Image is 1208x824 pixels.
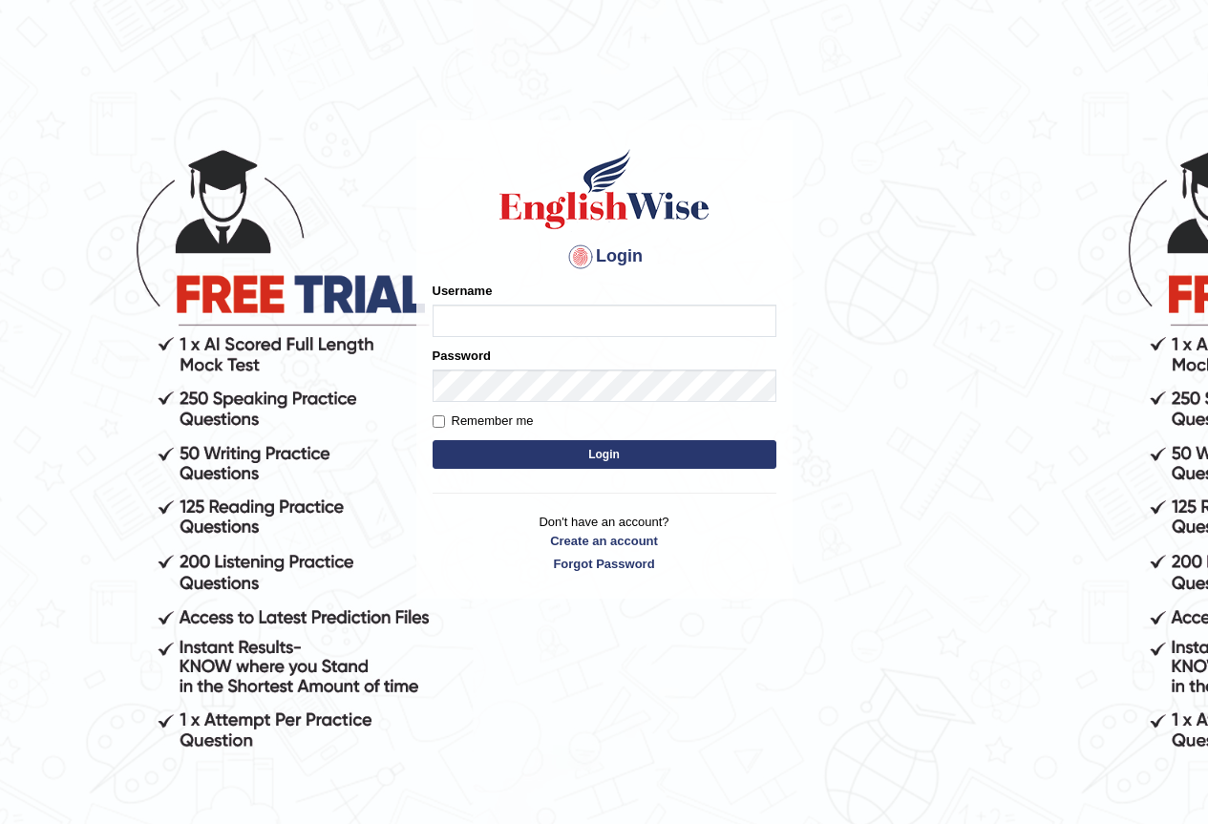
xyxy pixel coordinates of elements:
[433,513,776,572] p: Don't have an account?
[433,412,534,431] label: Remember me
[433,532,776,550] a: Create an account
[433,282,493,300] label: Username
[433,555,776,573] a: Forgot Password
[433,415,445,428] input: Remember me
[433,347,491,365] label: Password
[496,146,713,232] img: Logo of English Wise sign in for intelligent practice with AI
[433,242,776,272] h4: Login
[433,440,776,469] button: Login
